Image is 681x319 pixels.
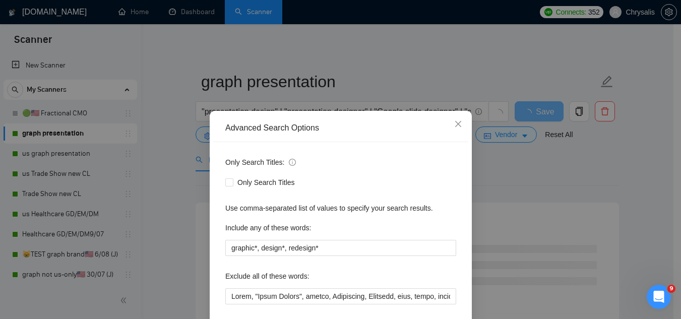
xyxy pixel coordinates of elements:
label: Include any of these words: [225,220,311,236]
iframe: Intercom live chat [647,285,671,309]
span: info-circle [289,159,296,166]
span: close [454,120,462,128]
span: Only Search Titles: [225,157,296,168]
label: Exclude all of these words: [225,268,309,284]
div: Advanced Search Options [225,122,456,134]
span: 9 [667,285,675,293]
div: Use comma-separated list of values to specify your search results. [225,203,456,214]
button: Close [445,111,472,138]
span: Only Search Titles [233,177,299,188]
